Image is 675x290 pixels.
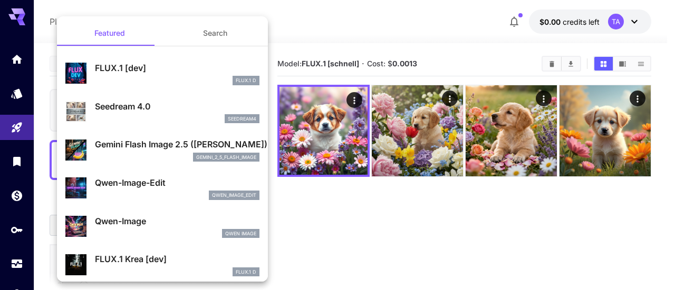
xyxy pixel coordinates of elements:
[95,138,259,151] p: Gemini Flash Image 2.5 ([PERSON_NAME])
[236,77,256,84] p: FLUX.1 D
[65,96,259,128] div: Seedream 4.0seedream4
[225,230,256,237] p: Qwen Image
[212,192,256,199] p: qwen_image_edit
[95,176,259,189] p: Qwen-Image-Edit
[196,154,256,161] p: gemini_2_5_flash_image
[65,134,259,166] div: Gemini Flash Image 2.5 ([PERSON_NAME])gemini_2_5_flash_image
[95,215,259,227] p: Qwen-Image
[95,62,259,74] p: FLUX.1 [dev]
[228,115,256,123] p: seedream4
[65,57,259,89] div: FLUX.1 [dev]FLUX.1 D
[162,21,268,46] button: Search
[57,21,162,46] button: Featured
[95,100,259,113] p: Seedream 4.0
[65,211,259,243] div: Qwen-ImageQwen Image
[65,248,259,281] div: FLUX.1 Krea [dev]FLUX.1 D
[236,268,256,276] p: FLUX.1 D
[65,172,259,204] div: Qwen-Image-Editqwen_image_edit
[95,253,259,265] p: FLUX.1 Krea [dev]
